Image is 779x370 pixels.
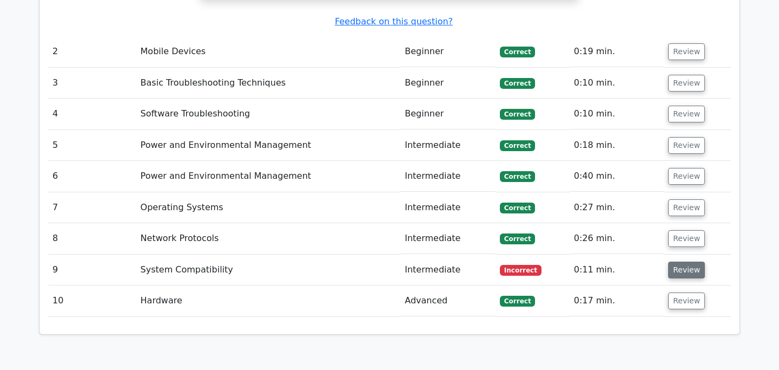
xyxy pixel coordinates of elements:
[136,161,401,192] td: Power and Environmental Management
[668,262,705,278] button: Review
[570,99,664,129] td: 0:10 min.
[668,168,705,185] button: Review
[136,36,401,67] td: Mobile Devices
[500,109,535,120] span: Correct
[400,161,496,192] td: Intermediate
[668,106,705,122] button: Review
[335,16,453,27] a: Feedback on this question?
[500,171,535,182] span: Correct
[500,296,535,307] span: Correct
[400,36,496,67] td: Beginner
[500,233,535,244] span: Correct
[668,43,705,60] button: Review
[48,285,136,316] td: 10
[500,265,542,276] span: Incorrect
[668,230,705,247] button: Review
[668,75,705,92] button: Review
[400,99,496,129] td: Beginner
[500,47,535,57] span: Correct
[668,199,705,216] button: Review
[500,140,535,151] span: Correct
[570,36,664,67] td: 0:19 min.
[48,68,136,99] td: 3
[500,203,535,213] span: Correct
[48,255,136,285] td: 9
[136,130,401,161] td: Power and Environmental Management
[48,192,136,223] td: 7
[48,130,136,161] td: 5
[570,192,664,223] td: 0:27 min.
[48,99,136,129] td: 4
[668,293,705,309] button: Review
[48,36,136,67] td: 2
[400,255,496,285] td: Intermediate
[136,68,401,99] td: Basic Troubleshooting Techniques
[136,223,401,254] td: Network Protocols
[400,223,496,254] td: Intermediate
[570,255,664,285] td: 0:11 min.
[400,68,496,99] td: Beginner
[48,161,136,192] td: 6
[570,223,664,254] td: 0:26 min.
[570,161,664,192] td: 0:40 min.
[136,255,401,285] td: System Compatibility
[136,192,401,223] td: Operating Systems
[668,137,705,154] button: Review
[570,285,664,316] td: 0:17 min.
[136,99,401,129] td: Software Troubleshooting
[136,285,401,316] td: Hardware
[570,68,664,99] td: 0:10 min.
[48,223,136,254] td: 8
[570,130,664,161] td: 0:18 min.
[400,130,496,161] td: Intermediate
[400,192,496,223] td: Intermediate
[400,285,496,316] td: Advanced
[500,78,535,89] span: Correct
